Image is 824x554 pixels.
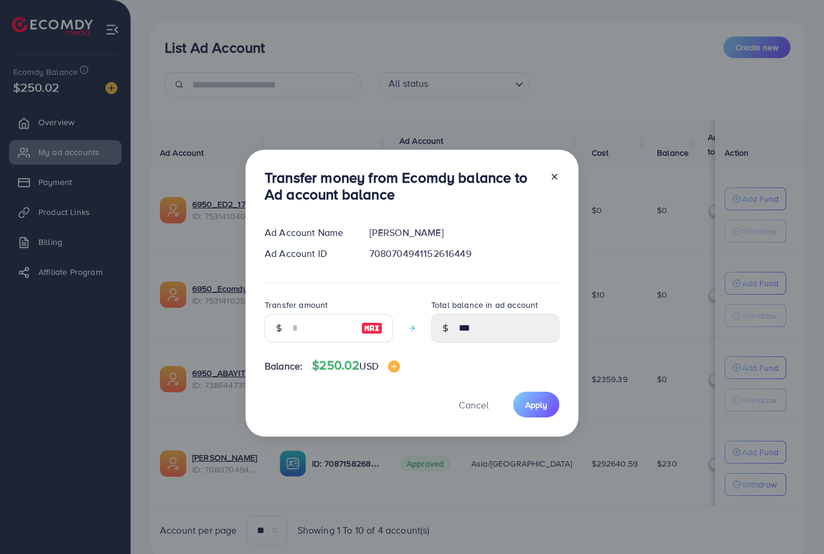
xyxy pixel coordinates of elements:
h4: $250.02 [312,358,400,373]
div: [PERSON_NAME] [360,226,569,240]
span: Cancel [459,398,489,411]
div: Ad Account ID [255,247,360,261]
button: Apply [513,392,559,417]
label: Total balance in ad account [431,299,538,311]
span: Apply [525,399,547,411]
div: Ad Account Name [255,226,360,240]
h3: Transfer money from Ecomdy balance to Ad account balance [265,169,540,204]
iframe: Chat [773,500,815,545]
button: Cancel [444,392,504,417]
span: Balance: [265,359,302,373]
span: USD [359,359,378,373]
img: image [388,361,400,373]
label: Transfer amount [265,299,328,311]
div: 7080704941152616449 [360,247,569,261]
img: image [361,321,383,335]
